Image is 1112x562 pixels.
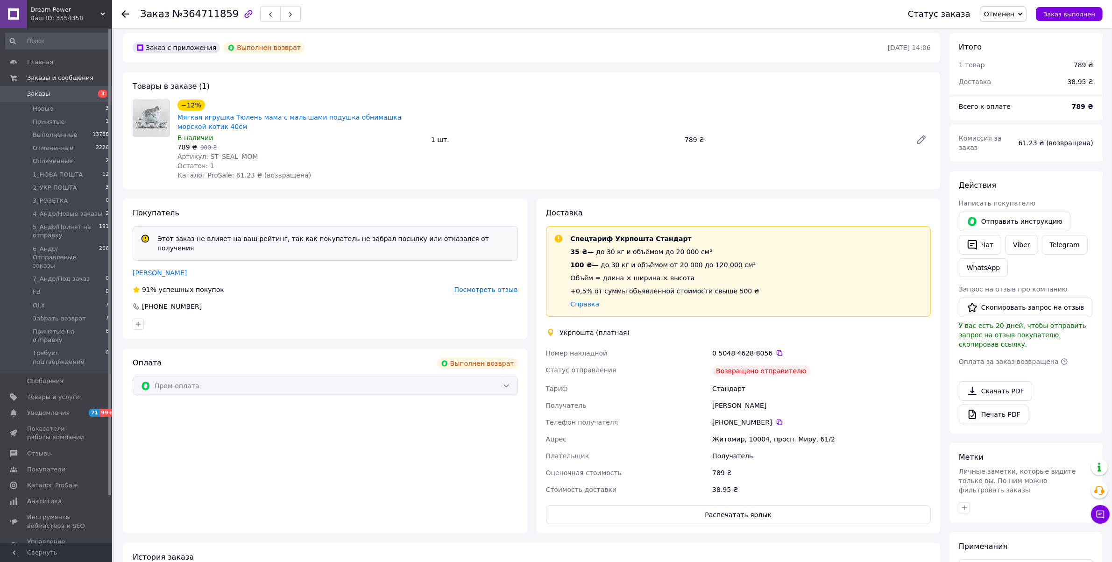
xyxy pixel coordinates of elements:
[571,235,692,242] span: Спецтариф Укрпошта Стандарт
[133,553,194,562] span: История заказа
[959,135,1002,151] span: Комиссия за заказ
[959,258,1008,277] a: WhatsApp
[177,114,401,130] a: Мягкая игрушка Тюлень мама с малышами подушка обнимашка морской котик 40см
[133,269,187,277] a: [PERSON_NAME]
[959,103,1011,110] span: Всего к оплате
[959,285,1068,293] span: Запрос на отзыв про компанию
[99,409,115,417] span: 99+
[912,130,931,149] a: Редактировать
[30,6,100,14] span: Dream Power
[33,275,90,283] span: 7_Андр/Под заказ
[33,184,77,192] span: 2_УКР ПОШТА
[92,131,109,139] span: 13788
[546,505,931,524] button: Распечатать ярлык
[133,42,220,53] div: Заказ с приложения
[959,298,1092,317] button: Скопировать запрос на отзыв
[546,349,608,357] span: Номер накладной
[1062,71,1099,92] div: 38.95 ₴
[106,157,109,165] span: 2
[27,497,62,505] span: Аналитика
[27,465,65,474] span: Покупатели
[710,397,933,414] div: [PERSON_NAME]
[33,118,65,126] span: Принятые
[546,419,618,426] span: Телефон получателя
[984,10,1014,18] span: Отменен
[106,349,109,366] span: 0
[959,43,982,51] span: Итого
[27,481,78,490] span: Каталог ProSale
[106,327,109,344] span: 8
[571,260,759,270] div: — до 30 кг и объёмом от 20 000 до 120 000 см³
[959,358,1059,365] span: Оплата за заказ возвращена
[710,380,933,397] div: Стандарт
[710,464,933,481] div: 789 ₴
[177,171,311,179] span: Каталог ProSale: 61.23 ₴ (возвращена)
[959,453,984,462] span: Метки
[99,245,109,270] span: 206
[33,105,53,113] span: Новые
[5,33,110,50] input: Поиск
[33,349,106,366] span: Требует подтверждение
[177,134,213,142] span: В наличии
[959,212,1070,231] button: Отправить инструкцию
[27,74,93,82] span: Заказы и сообщения
[959,542,1007,551] span: Примечания
[121,9,129,19] div: Вернуться назад
[571,300,600,308] a: Справка
[27,58,53,66] span: Главная
[106,314,109,323] span: 7
[546,452,589,460] span: Плательщик
[106,288,109,296] span: 0
[27,377,64,385] span: Сообщения
[33,245,99,270] span: 6_Андр/Отправленые заказы
[33,171,83,179] span: 1_НОВА ПОШТА
[102,171,109,179] span: 12
[546,486,617,493] span: Стоимость доставки
[140,8,170,20] span: Заказ
[106,301,109,310] span: 7
[106,184,109,192] span: 3
[33,197,68,205] span: 3_РОЗЕТКА
[133,100,170,136] img: Мягкая игрушка Тюлень мама с малышами подушка обнимашка морской котик 40см
[33,314,86,323] span: Забрать возврат
[959,61,985,69] span: 1 товар
[154,234,514,253] div: Этот заказ не влияет на ваш рейтинг, так как покупатель не забрал посылку или отказался от получения
[133,208,179,217] span: Покупатель
[571,248,588,256] span: 35 ₴
[30,14,112,22] div: Ваш ID: 3554358
[712,418,931,427] div: [PHONE_NUMBER]
[142,286,156,293] span: 91%
[546,435,567,443] span: Адрес
[571,261,592,269] span: 100 ₴
[546,469,622,477] span: Оценочная стоимость
[546,208,583,217] span: Доставка
[959,405,1028,424] a: Печать PDF
[1042,235,1088,255] a: Telegram
[959,468,1076,494] span: Личные заметки, которые видите только вы. По ним можно фильтровать заказы
[427,133,681,146] div: 1 шт.
[172,8,239,20] span: №364711859
[27,538,86,555] span: Управление сайтом
[959,78,991,85] span: Доставка
[33,144,73,152] span: Отмененные
[106,210,109,218] span: 2
[959,235,1001,255] button: Чат
[98,90,107,98] span: 3
[1036,7,1103,21] button: Заказ выполнен
[454,286,518,293] span: Посмотреть отзыв
[571,247,759,256] div: — до 30 кг и объёмом до 20 000 см³
[710,448,933,464] div: Получатель
[106,105,109,113] span: 3
[908,9,970,19] div: Статус заказа
[546,366,616,374] span: Статус отправления
[33,327,106,344] span: Принятые на отправку
[712,365,810,377] div: Возвращено отправителю
[27,513,86,530] span: Инструменты вебмастера и SEO
[959,322,1086,348] span: У вас есть 20 дней, чтобы отправить запрос на отзыв покупателю, скопировав ссылку.
[1043,11,1095,18] span: Заказ выполнен
[1005,235,1038,255] a: Viber
[33,210,102,218] span: 4_Андр/Новые заказы
[133,358,162,367] span: Оплата
[106,197,109,205] span: 0
[177,143,197,151] span: 789 ₴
